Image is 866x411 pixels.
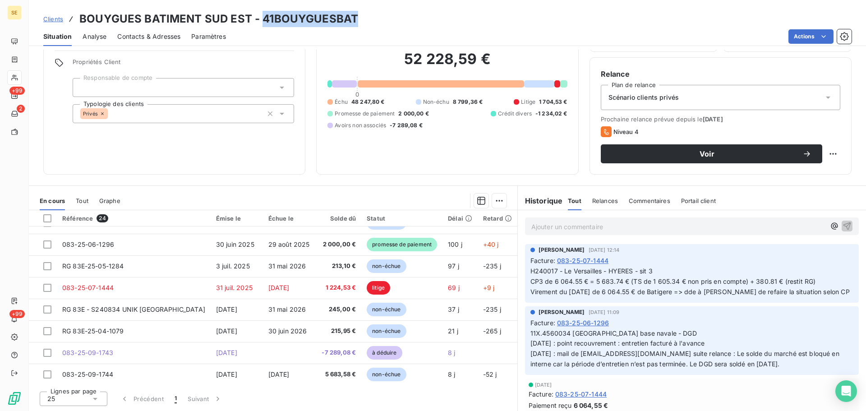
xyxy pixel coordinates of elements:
span: +9 j [483,284,495,291]
span: Crédit divers [498,110,532,118]
span: +40 j [483,240,499,248]
span: RG 83E-25-04-1079 [62,327,124,335]
span: [DATE] [216,349,237,356]
span: non-échue [367,259,406,273]
span: 8 j [448,370,455,378]
button: Précédent [115,389,169,408]
span: Niveau 4 [613,128,639,135]
span: 215,95 € [320,327,356,336]
span: Facture : [530,256,555,265]
span: +99 [9,87,25,95]
span: Paramètres [191,32,226,41]
div: Délai [448,215,472,222]
span: 8 799,36 € [453,98,483,106]
span: Facture : [530,318,555,328]
span: 213,10 € [320,262,356,271]
span: 083-25-07-1444 [557,256,608,265]
span: 48 247,80 € [351,98,385,106]
span: Analyse [83,32,106,41]
span: [DATE] [216,327,237,335]
span: RG 83E - S240834 UNIK [GEOGRAPHIC_DATA] [62,305,205,313]
span: Portail client [681,197,716,204]
h2: 52 228,59 € [327,50,567,77]
span: Clients [43,15,63,23]
span: -235 j [483,305,501,313]
span: 083-25-06-1296 [557,318,609,328]
span: 21 j [448,327,458,335]
span: [DATE] 12:14 [589,247,620,253]
span: 083-25-09-1744 [62,370,113,378]
span: 100 j [448,240,462,248]
button: 1 [169,389,182,408]
span: En cours [40,197,65,204]
span: Commentaires [629,197,670,204]
span: Litige [521,98,535,106]
span: Paiement reçu [529,401,572,410]
span: [PERSON_NAME] [539,308,585,316]
span: 083-25-07-1444 [62,284,114,291]
span: -7 289,08 € [320,348,356,357]
span: 25 [47,394,55,403]
span: 31 mai 2026 [268,262,306,270]
span: Contacts & Adresses [117,32,180,41]
span: 97 j [448,262,459,270]
span: à déduire [367,346,402,360]
input: Ajouter une valeur [108,110,115,118]
span: Tout [76,197,88,204]
div: Échue le [268,215,310,222]
span: 3 juil. 2025 [216,262,250,270]
span: Non-échu [423,98,449,106]
span: non-échue [367,303,406,316]
span: -7 289,08 € [390,121,423,129]
span: [DATE] [216,370,237,378]
span: 37 j [448,305,459,313]
span: 2 [17,105,25,113]
span: [DATE] [268,284,290,291]
span: 1 [175,394,177,403]
span: 30 juin 2025 [216,240,254,248]
span: 245,00 € [320,305,356,314]
span: Privés [83,111,98,116]
div: Statut [367,215,437,222]
span: Situation [43,32,72,41]
div: Open Intercom Messenger [835,380,857,402]
span: Voir [612,150,802,157]
div: Référence [62,214,205,222]
span: 11X.4560034 [GEOGRAPHIC_DATA] base navale - DGD [DATE] : point recouvrement : entretien facturé à... [530,329,841,368]
span: 31 mai 2026 [268,305,306,313]
span: 8 j [448,349,455,356]
div: SE [7,5,22,20]
span: 24 [97,214,108,222]
span: 0 [355,91,359,98]
button: Actions [788,29,834,44]
span: Graphe [99,197,120,204]
span: [PERSON_NAME] [539,246,585,254]
span: Tout [568,197,581,204]
h6: Historique [518,195,563,206]
span: Propriétés Client [73,58,294,71]
span: RG 83E-25-05-1284 [62,262,124,270]
span: 1 224,53 € [320,283,356,292]
span: [DATE] [216,305,237,313]
span: [DATE] [703,115,723,123]
a: Clients [43,14,63,23]
span: -52 j [483,370,497,378]
span: 69 j [448,284,460,291]
span: 083-25-06-1296 [62,240,114,248]
span: Prochaine relance prévue depuis le [601,115,840,123]
span: 083-25-07-1444 [555,389,607,399]
span: Facture : [529,389,553,399]
span: +99 [9,310,25,318]
span: Scénario clients privés [608,93,679,102]
div: Retard [483,215,512,222]
span: [DATE] [535,382,552,388]
span: 31 juil. 2025 [216,284,253,291]
span: Promesse de paiement [335,110,395,118]
h3: BOUYGUES BATIMENT SUD EST - 41BOUYGUESBAT [79,11,358,27]
input: Ajouter une valeur [80,83,88,92]
h6: Relance [601,69,840,79]
span: non-échue [367,368,406,381]
img: Logo LeanPay [7,391,22,406]
span: -265 j [483,327,501,335]
button: Suivant [182,389,228,408]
